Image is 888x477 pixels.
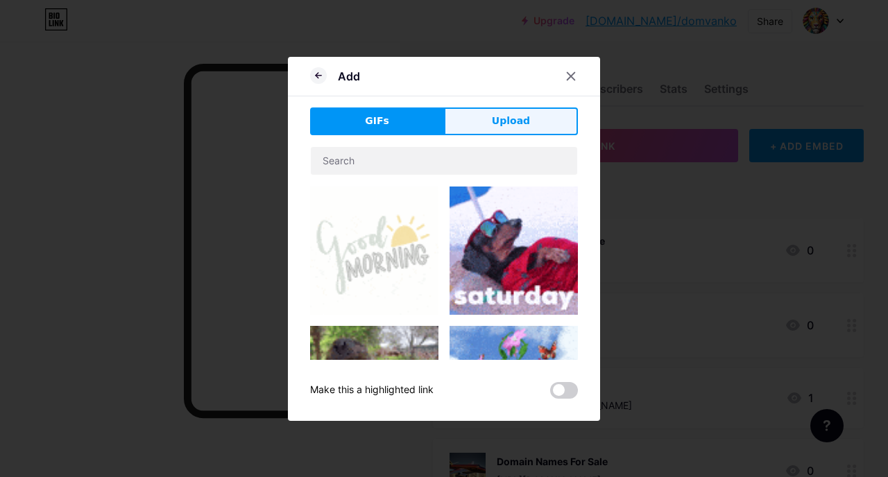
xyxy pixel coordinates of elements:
[310,382,434,399] div: Make this a highlighted link
[365,114,389,128] span: GIFs
[450,326,578,454] img: Gihpy
[338,68,360,85] div: Add
[492,114,530,128] span: Upload
[311,147,577,175] input: Search
[310,187,438,315] img: Gihpy
[450,187,578,315] img: Gihpy
[444,107,578,135] button: Upload
[310,107,444,135] button: GIFs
